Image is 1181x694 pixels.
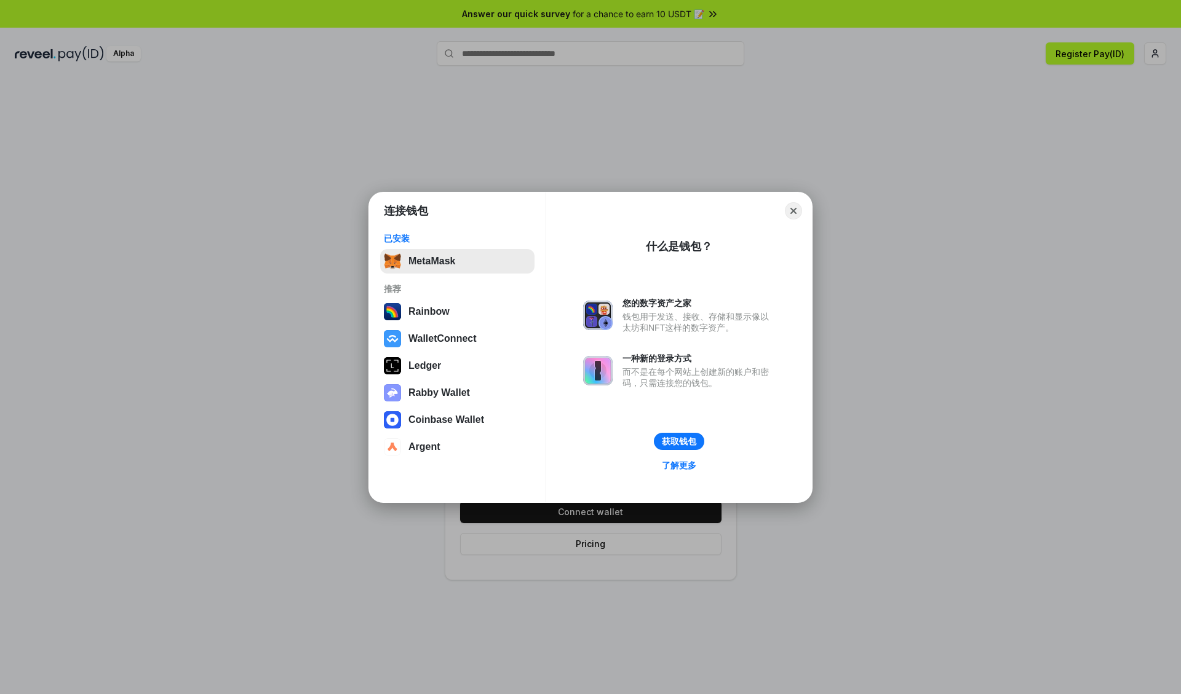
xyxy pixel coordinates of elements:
[622,311,775,333] div: 钱包用于发送、接收、存储和显示像以太坊和NFT这样的数字资产。
[380,381,535,405] button: Rabby Wallet
[384,303,401,320] img: svg+xml,%3Csvg%20width%3D%22120%22%20height%3D%22120%22%20viewBox%3D%220%200%20120%20120%22%20fil...
[384,411,401,428] img: svg+xml,%3Csvg%20width%3D%2228%22%20height%3D%2228%22%20viewBox%3D%220%200%2028%2028%22%20fill%3D...
[380,299,535,324] button: Rainbow
[380,435,535,459] button: Argent
[583,356,613,385] img: svg+xml,%3Csvg%20xmlns%3D%22http%3A%2F%2Fwww.w3.org%2F2000%2Fsvg%22%20fill%3D%22none%22%20viewBox...
[654,457,704,473] a: 了解更多
[384,283,531,294] div: 推荐
[408,441,440,452] div: Argent
[662,460,696,471] div: 了解更多
[384,203,428,218] h1: 连接钱包
[384,233,531,244] div: 已安装
[380,249,535,274] button: MetaMask
[384,384,401,401] img: svg+xml,%3Csvg%20xmlns%3D%22http%3A%2F%2Fwww.w3.org%2F2000%2Fsvg%22%20fill%3D%22none%22%20viewBox...
[654,433,704,450] button: 获取钱包
[662,436,696,447] div: 获取钱包
[380,408,535,432] button: Coinbase Wallet
[380,326,535,351] button: WalletConnect
[408,256,455,267] div: MetaMask
[622,366,775,388] div: 而不是在每个网站上创建新的账户和密码，只需连接您的钱包。
[380,353,535,378] button: Ledger
[408,387,470,398] div: Rabby Wallet
[622,298,775,309] div: 您的数字资产之家
[408,360,441,371] div: Ledger
[408,306,450,317] div: Rainbow
[384,357,401,374] img: svg+xml,%3Csvg%20xmlns%3D%22http%3A%2F%2Fwww.w3.org%2F2000%2Fsvg%22%20width%3D%2228%22%20height%3...
[785,202,802,219] button: Close
[583,301,613,330] img: svg+xml,%3Csvg%20xmlns%3D%22http%3A%2F%2Fwww.w3.org%2F2000%2Fsvg%22%20fill%3D%22none%22%20viewBox...
[646,239,712,254] div: 什么是钱包？
[384,330,401,347] img: svg+xml,%3Csvg%20width%3D%2228%22%20height%3D%2228%22%20viewBox%3D%220%200%2028%2028%22%20fill%3D...
[408,414,484,425] div: Coinbase Wallet
[408,333,477,344] div: WalletConnect
[622,353,775,364] div: 一种新的登录方式
[384,253,401,270] img: svg+xml,%3Csvg%20fill%3D%22none%22%20height%3D%2233%22%20viewBox%3D%220%200%2035%2033%22%20width%...
[384,438,401,455] img: svg+xml,%3Csvg%20width%3D%2228%22%20height%3D%2228%22%20viewBox%3D%220%200%2028%2028%22%20fill%3D...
